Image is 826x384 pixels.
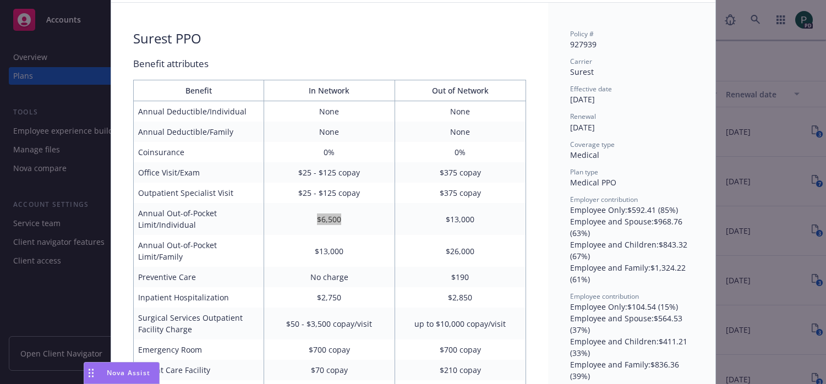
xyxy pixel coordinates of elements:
[395,122,526,142] td: None
[570,177,693,188] div: Medical PPO
[570,94,693,105] div: [DATE]
[264,101,395,122] td: None
[264,122,395,142] td: None
[570,167,598,177] span: Plan type
[570,112,596,121] span: Renewal
[133,267,264,287] td: Preventive Care
[570,29,594,39] span: Policy #
[570,262,693,285] div: Employee and Family : $1,324.22 (61%)
[570,216,693,239] div: Employee and Spouse : $968.76 (63%)
[395,203,526,235] td: $13,000
[395,101,526,122] td: None
[264,203,395,235] td: $6,500
[570,39,693,50] div: 927939
[395,162,526,183] td: $375 copay
[133,287,264,308] td: Inpatient Hospitalization
[570,84,612,94] span: Effective date
[133,308,264,339] td: Surgical Services Outpatient Facility Charge
[395,360,526,380] td: $210 copay
[570,336,693,359] div: Employee and Children : $411.21 (33%)
[264,339,395,360] td: $700 copay
[264,308,395,339] td: $50 - $3,500 copay/visit
[264,267,395,287] td: No charge
[133,235,264,267] td: Annual Out-of-Pocket Limit/Family
[133,57,526,71] div: Benefit attributes
[395,80,526,101] th: Out of Network
[570,292,639,301] span: Employee contribution
[133,203,264,235] td: Annual Out-of-Pocket Limit/Individual
[570,195,638,204] span: Employer contribution
[395,142,526,162] td: 0%
[133,339,264,360] td: Emergency Room
[107,368,150,377] span: Nova Assist
[264,80,395,101] th: In Network
[84,363,98,383] div: Drag to move
[264,142,395,162] td: 0%
[133,29,201,48] div: Surest PPO
[395,267,526,287] td: $190
[570,57,592,66] span: Carrier
[570,301,693,312] div: Employee Only : $104.54 (15%)
[570,122,693,133] div: [DATE]
[133,80,264,101] th: Benefit
[133,142,264,162] td: Coinsurance
[133,101,264,122] td: Annual Deductible/Individual
[264,162,395,183] td: $25 - $125 copay
[570,204,693,216] div: Employee Only : $592.41 (85%)
[570,66,693,78] div: Surest
[570,140,615,149] span: Coverage type
[133,122,264,142] td: Annual Deductible/Family
[264,183,395,203] td: $25 - $125 copay
[395,183,526,203] td: $375 copay
[570,239,693,262] div: Employee and Children : $843.32 (67%)
[264,287,395,308] td: $2,750
[264,360,395,380] td: $70 copay
[395,287,526,308] td: $2,850
[395,339,526,360] td: $700 copay
[264,235,395,267] td: $13,000
[133,360,264,380] td: Urgent Care Facility
[395,308,526,339] td: up to $10,000 copay/visit
[395,235,526,267] td: $26,000
[570,359,693,382] div: Employee and Family : $836.36 (39%)
[84,362,160,384] button: Nova Assist
[133,162,264,183] td: Office Visit/Exam
[570,312,693,336] div: Employee and Spouse : $564.53 (37%)
[570,149,693,161] div: Medical
[133,183,264,203] td: Outpatient Specialist Visit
